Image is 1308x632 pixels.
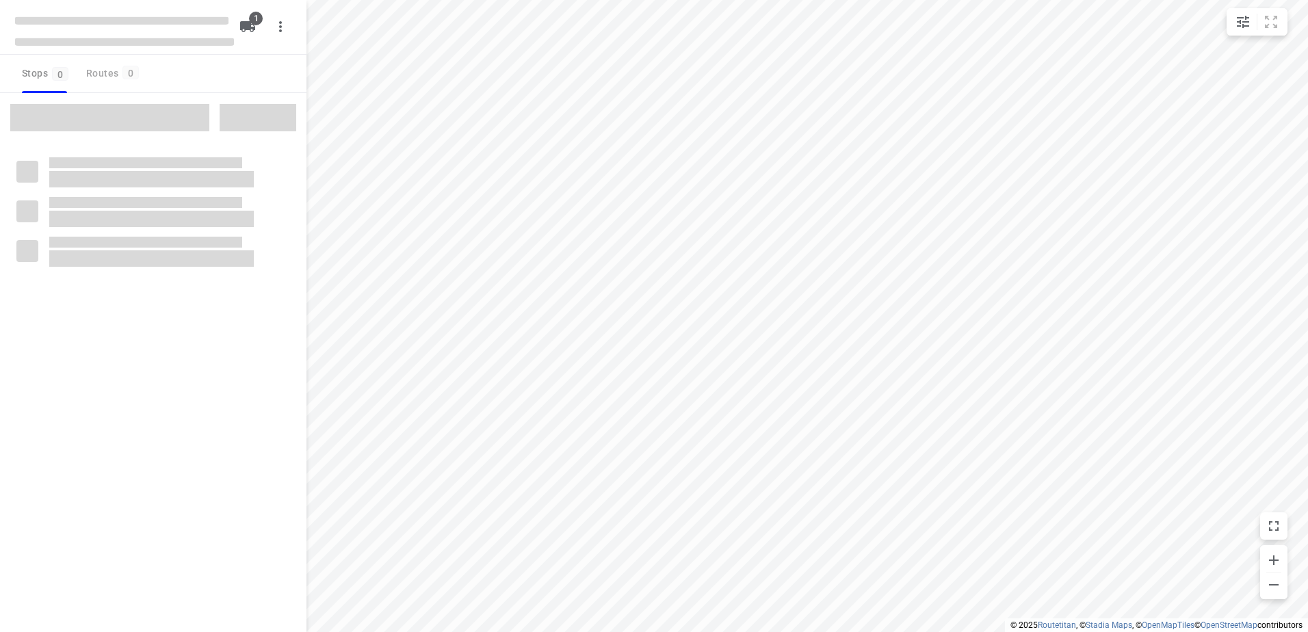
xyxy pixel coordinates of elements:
[1142,620,1194,630] a: OpenMapTiles
[1010,620,1303,630] li: © 2025 , © , © © contributors
[1086,620,1132,630] a: Stadia Maps
[1201,620,1257,630] a: OpenStreetMap
[1229,8,1257,36] button: Map settings
[1038,620,1076,630] a: Routetitan
[1227,8,1287,36] div: small contained button group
